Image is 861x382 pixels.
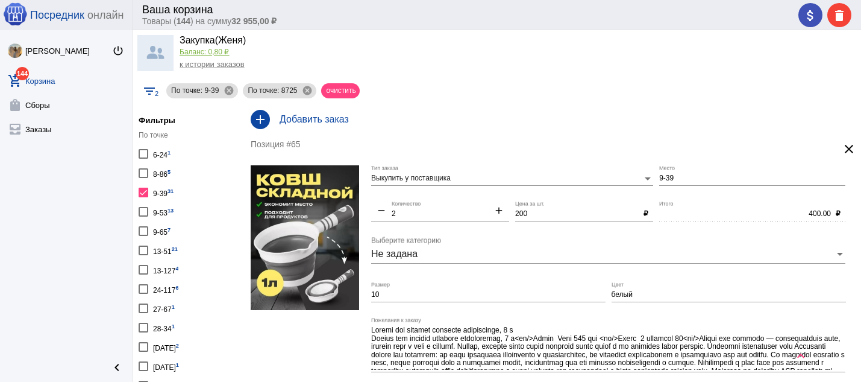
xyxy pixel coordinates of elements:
span: Выкупить у поставщика [371,174,451,182]
div: 28-34 [153,319,175,336]
div: [DATE] [153,339,179,355]
small: 6 [175,285,178,291]
h5: Фильтры [139,116,235,125]
mat-chip: очистить [321,83,359,98]
mat-icon: clear [842,142,856,156]
div: Позиция #65 [251,139,809,149]
small: 5 [168,169,171,175]
div: 9-65 [153,223,171,239]
div: 6-24 [153,145,171,162]
mat-icon: all_inbox [8,122,22,136]
img: PtwQF9dvZKjNFkRMdZHW9B0tkmnLB5jeHGdVqF6-imw6U2WUvwt-kECSqKD2ptKrNSC64lnWgkUay86jx4ityB4F.jpg [251,165,359,310]
mat-icon: delete [832,8,847,23]
span: онлайн [87,9,124,22]
div: 27-67 [153,300,175,316]
a: к истории заказов [180,60,245,69]
small: 1 [176,362,179,368]
div: [DATE] [153,358,179,374]
span: Посредник [30,9,84,22]
small: 1 [172,304,175,310]
div: 9-39 [153,184,174,200]
b: 32 955,00 ₽ [231,16,277,26]
div: 13-51 [153,242,178,258]
div: 8-86 [153,165,171,181]
mat-icon: filter_list [142,84,157,98]
h4: Добавить заказ [280,114,851,125]
small: 1 [168,150,171,156]
mat-icon: cancel [224,85,234,96]
b: ₽ [831,209,845,218]
mat-icon: add_shopping_cart [8,74,22,88]
a: Баланс: 0,80 ₽ [180,48,229,56]
mat-icon: add [251,110,270,129]
div: Товары ( ) на сумму [142,16,786,26]
mat-icon: power_settings_new [112,45,124,57]
mat-icon: add [489,205,509,219]
mat-chip: По точке: 9-39 [166,83,238,98]
mat-icon: keyboard_arrow_up [794,349,808,363]
span: Не задана [371,249,418,259]
div: По точке [139,131,235,139]
mat-icon: chevron_left [110,360,124,375]
small: 2 [176,343,179,349]
img: eMJ7l3U5cPP3ahZzLwJ_hDg3IKnbt1bqBejCeaqjnoY-NQi6V7LxCS9HavB3HcRsN8eKdUu7HBQaa6GqqrRyL0g_.jpg [8,43,22,58]
div: Закупка(Женя) [180,35,246,48]
small: 7 [168,227,171,233]
b: 144 [177,16,190,26]
span: 2 [155,81,158,106]
mat-chip: По точке: 8725 [243,83,316,98]
b: ₽ [639,209,653,218]
div: [PERSON_NAME] [25,46,112,56]
img: apple-icon-60x60.png [3,2,27,26]
small: 4 [175,266,178,272]
div: Ваша корзина [142,4,786,16]
small: 13 [168,208,174,214]
mat-icon: remove [371,205,392,219]
div: 9-53 [153,203,174,220]
mat-icon: cancel [302,85,313,96]
img: community_200.png [137,35,174,71]
button: 2 [137,78,161,103]
small: 1 [172,323,175,329]
mat-icon: shopping_bag [8,98,22,112]
small: 31 [168,188,174,194]
small: 21 [172,246,178,252]
div: 24-117 [153,281,178,297]
div: 13-127 [153,261,178,278]
mat-icon: attach_money [803,8,818,23]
